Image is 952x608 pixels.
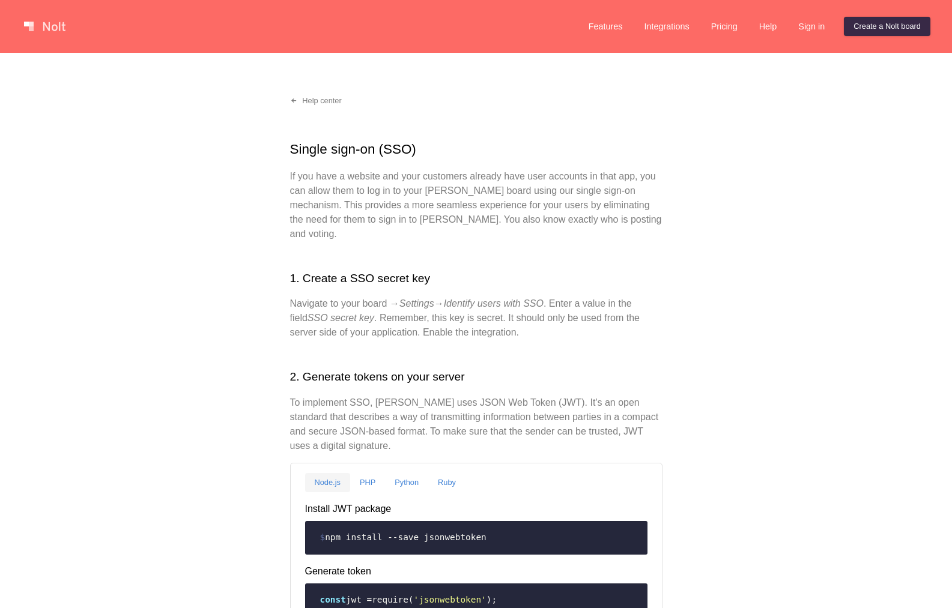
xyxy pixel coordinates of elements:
a: Sign in [789,17,834,36]
p: To implement SSO, [PERSON_NAME] uses JSON Web Token (JWT). It's an open standard that describes a... [290,396,662,453]
a: Python [385,473,428,492]
span: ( [408,595,414,604]
a: Pricing [702,17,747,36]
h2: 1. Create a SSO secret key [290,270,662,287]
span: jwt = [346,595,372,604]
a: Ruby [428,473,465,492]
em: Settings [399,298,434,309]
a: Integrations [634,17,699,36]
h2: 2. Generate tokens on your server [290,369,662,386]
h4: Install JWT package [305,502,647,516]
a: Node.js [305,473,350,492]
span: $ [320,532,326,542]
span: ); [487,595,497,604]
a: Create a Nolt board [844,17,930,36]
p: Navigate to your board → → . Enter a value in the field . Remember, this key is secret. It should... [290,296,662,340]
a: Features [579,17,632,36]
span: 'jsonwebtoken' [413,595,486,604]
a: PHP [350,473,385,492]
a: Help [750,17,787,36]
p: If you have a website and your customers already have user accounts in that app, you can allow th... [290,169,662,241]
em: Identify users with SSO [444,298,544,309]
a: Help center [280,91,351,110]
span: const [320,595,346,604]
span: npm install --save jsonwebtoken [325,532,487,542]
h4: Generate token [305,564,647,579]
span: require [372,595,408,604]
h1: Single sign-on (SSO) [290,139,662,160]
em: SSO secret key [308,313,374,323]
